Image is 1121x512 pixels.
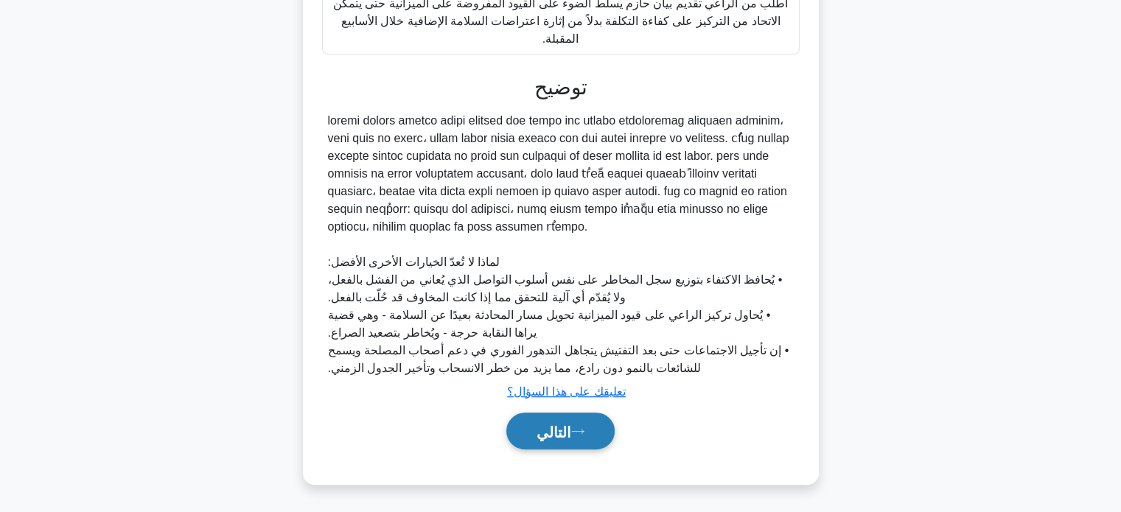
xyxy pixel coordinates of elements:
a: تعليقك على هذا السؤال؟ [507,385,625,398]
font: لماذا لا تُعدّ الخيارات الأخرى الأفضل: [328,256,500,268]
font: التالي [537,424,571,440]
font: توضيح [534,76,587,99]
button: التالي [506,413,615,450]
font: loremi dolors ametco adipi elitsed doe tempo inc utlabo etdoloremag aliquaen adminim، veni quis n... [328,114,789,233]
font: • إن تأجيل الاجتماعات حتى بعد التفتيش يتجاهل التدهور الفوري في دعم أصحاب المصلحة ويسمح للشائعات ب... [328,344,789,374]
font: • يُحافظ الاكتفاء بتوزيع سجل المخاطر على نفس أسلوب التواصل الذي يُعاني من الفشل بالفعل، ولا يُقدّ... [328,273,783,304]
font: • يُحاول تركيز الراعي على قيود الميزانية تحويل مسار المحادثة بعيدًا عن السلامة - وهي قضية يراها ا... [328,309,771,339]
